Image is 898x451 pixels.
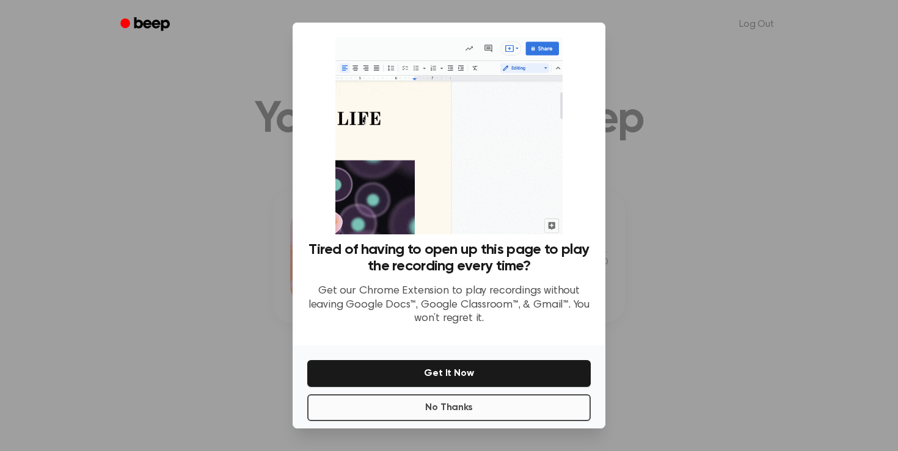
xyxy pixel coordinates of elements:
img: Beep extension in action [335,37,562,234]
button: No Thanks [307,394,591,421]
button: Get It Now [307,360,591,387]
a: Log Out [727,10,786,39]
a: Beep [112,13,181,37]
p: Get our Chrome Extension to play recordings without leaving Google Docs™, Google Classroom™, & Gm... [307,284,591,326]
h3: Tired of having to open up this page to play the recording every time? [307,242,591,275]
